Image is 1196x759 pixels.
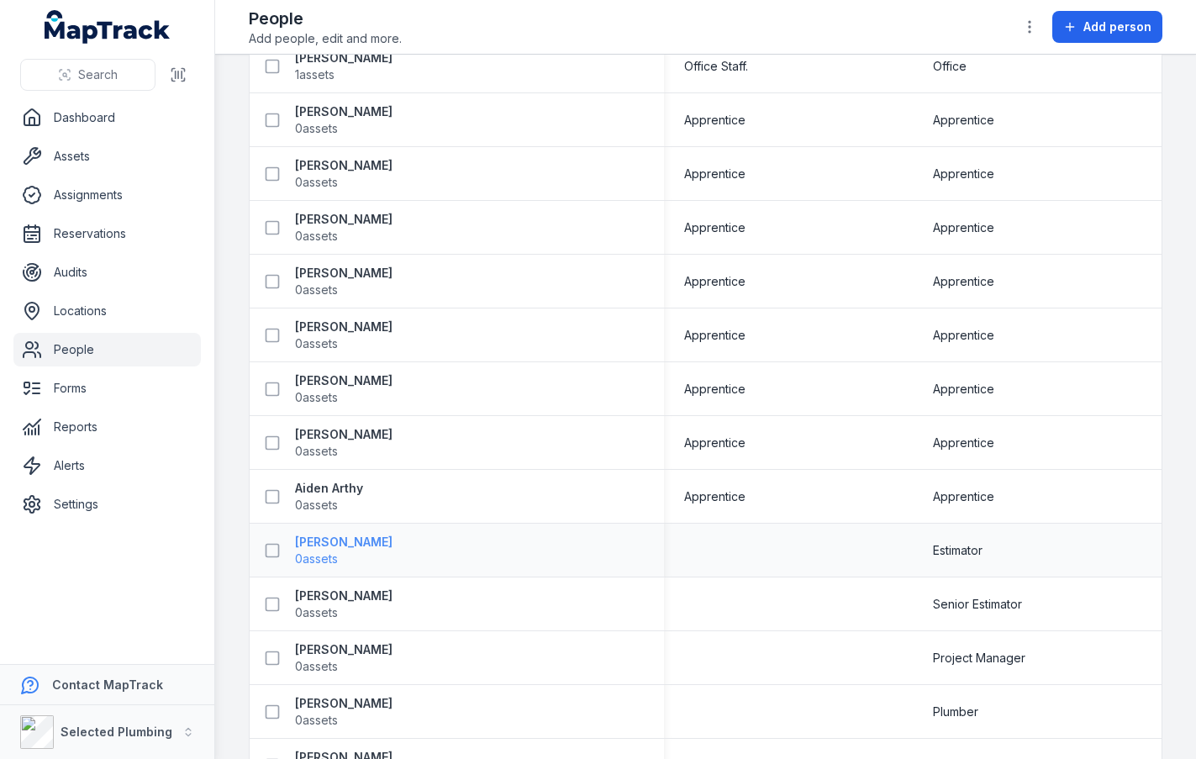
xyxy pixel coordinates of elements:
span: 0 assets [295,120,338,137]
strong: [PERSON_NAME] [295,641,393,658]
span: Search [78,66,118,83]
strong: [PERSON_NAME] [295,157,393,174]
strong: Aiden Arthy [295,480,363,497]
span: 0 assets [295,712,338,729]
span: Add person [1083,18,1151,35]
span: Apprentice [684,219,746,236]
a: Settings [13,488,201,521]
a: Dashboard [13,101,201,134]
span: Estimator [933,542,983,559]
span: Apprentice [933,219,994,236]
a: Audits [13,256,201,289]
strong: [PERSON_NAME] [295,426,393,443]
span: Apprentice [684,435,746,451]
span: Project Manager [933,650,1025,667]
span: Apprentice [684,112,746,129]
a: [PERSON_NAME]0assets [295,695,393,729]
strong: [PERSON_NAME] [295,319,393,335]
span: Apprentice [933,435,994,451]
strong: [PERSON_NAME] [295,695,393,712]
strong: [PERSON_NAME] [295,372,393,389]
span: 0 assets [295,443,338,460]
a: [PERSON_NAME]0assets [295,211,393,245]
span: 0 assets [295,228,338,245]
span: Office [933,58,967,75]
a: People [13,333,201,366]
a: Assignments [13,178,201,212]
a: [PERSON_NAME]0assets [295,588,393,621]
span: Apprentice [933,381,994,398]
span: Apprentice [684,166,746,182]
a: [PERSON_NAME]0assets [295,641,393,675]
strong: [PERSON_NAME] [295,211,393,228]
span: Apprentice [684,488,746,505]
span: Apprentice [933,166,994,182]
a: Reservations [13,217,201,250]
span: 0 assets [295,551,338,567]
span: Apprentice [684,381,746,398]
span: Plumber [933,704,978,720]
span: Apprentice [933,273,994,290]
span: Add people, edit and more. [249,30,402,47]
span: 0 assets [295,658,338,675]
strong: [PERSON_NAME] [295,588,393,604]
strong: [PERSON_NAME] [295,50,393,66]
a: MapTrack [45,10,171,44]
a: Forms [13,372,201,405]
span: 0 assets [295,604,338,621]
a: Locations [13,294,201,328]
a: [PERSON_NAME]0assets [295,157,393,191]
span: 0 assets [295,497,338,514]
span: Office Staff. [684,58,748,75]
a: [PERSON_NAME]0assets [295,103,393,137]
span: Apprentice [933,327,994,344]
a: Assets [13,140,201,173]
button: Add person [1052,11,1162,43]
a: [PERSON_NAME]0assets [295,319,393,352]
a: Reports [13,410,201,444]
a: Alerts [13,449,201,482]
strong: [PERSON_NAME] [295,103,393,120]
span: Apprentice [933,112,994,129]
span: 1 assets [295,66,335,83]
span: Senior Estimator [933,596,1022,613]
a: [PERSON_NAME]0assets [295,372,393,406]
span: 0 assets [295,389,338,406]
a: [PERSON_NAME]0assets [295,265,393,298]
span: 0 assets [295,282,338,298]
span: 0 assets [295,174,338,191]
button: Search [20,59,155,91]
strong: Contact MapTrack [52,677,163,692]
span: Apprentice [684,273,746,290]
a: [PERSON_NAME]0assets [295,534,393,567]
a: Aiden Arthy0assets [295,480,363,514]
strong: [PERSON_NAME] [295,265,393,282]
strong: Selected Plumbing [61,725,172,739]
span: Apprentice [684,327,746,344]
h2: People [249,7,402,30]
a: [PERSON_NAME]0assets [295,426,393,460]
span: Apprentice [933,488,994,505]
a: [PERSON_NAME]1assets [295,50,393,83]
span: 0 assets [295,335,338,352]
strong: [PERSON_NAME] [295,534,393,551]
